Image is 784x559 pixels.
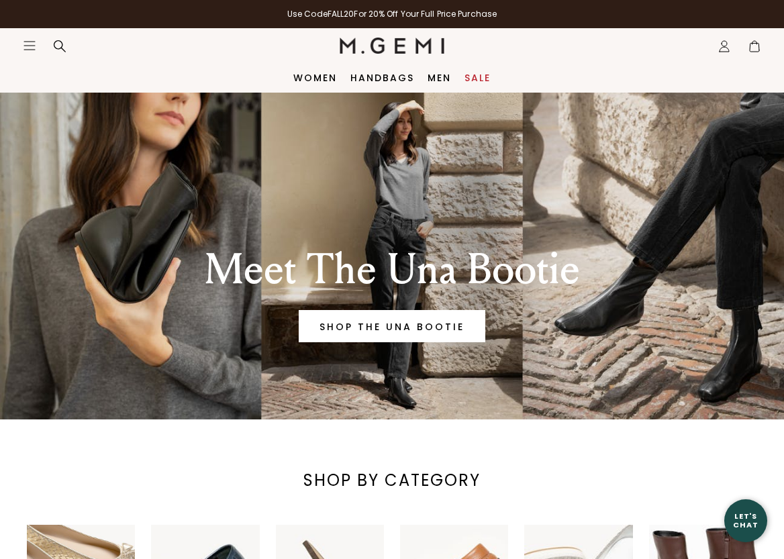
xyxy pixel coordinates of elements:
button: Open site menu [23,39,36,52]
a: Men [428,72,451,83]
div: SHOP BY CATEGORY [294,470,490,491]
img: M.Gemi [340,38,445,54]
div: Meet The Una Bootie [143,246,641,294]
strong: FALL20 [328,8,354,19]
a: Sale [464,72,491,83]
a: Handbags [350,72,414,83]
a: Women [293,72,337,83]
a: Banner primary button [299,310,485,342]
div: Let's Chat [724,512,767,529]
